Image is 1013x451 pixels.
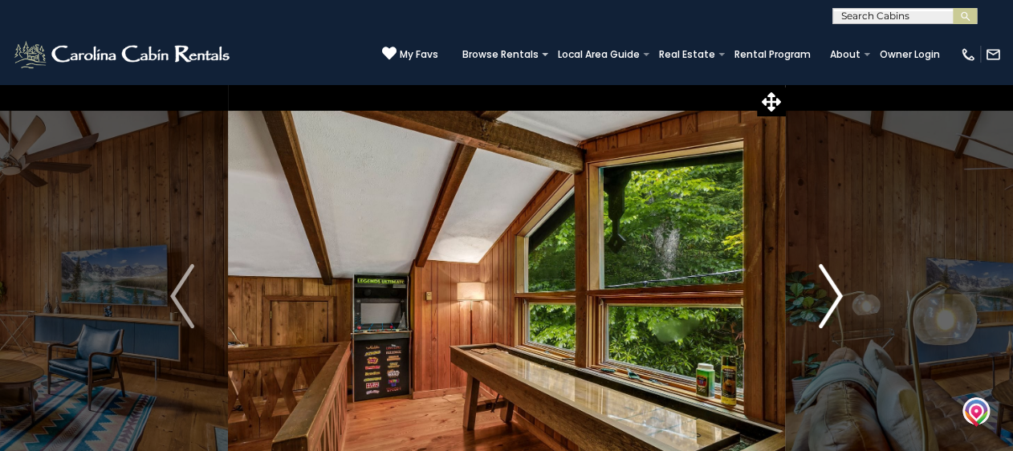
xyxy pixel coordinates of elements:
[170,264,194,328] img: arrow
[454,43,547,66] a: Browse Rentals
[382,46,438,63] a: My Favs
[985,47,1001,63] img: mail-regular-white.png
[819,264,843,328] img: arrow
[726,43,819,66] a: Rental Program
[960,47,976,63] img: phone-regular-white.png
[872,43,948,66] a: Owner Login
[12,39,234,71] img: White-1-2.png
[400,47,438,62] span: My Favs
[651,43,723,66] a: Real Estate
[962,397,990,427] img: jcrBskumnMAAAAASUVORK5CYII=
[550,43,648,66] a: Local Area Guide
[822,43,869,66] a: About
